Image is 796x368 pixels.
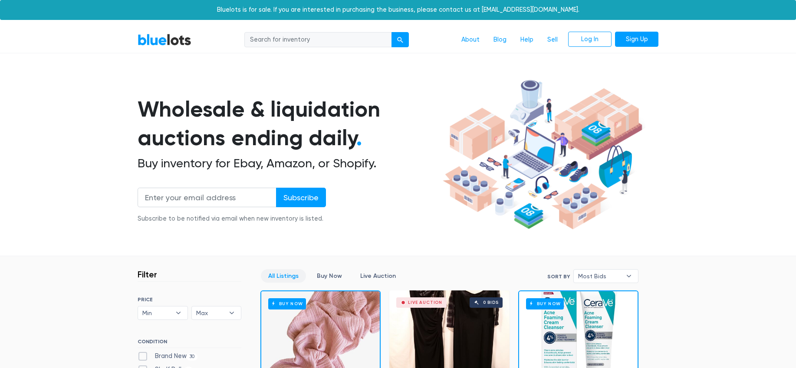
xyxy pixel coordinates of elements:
div: Live Auction [408,300,442,305]
span: Max [196,306,225,319]
a: BlueLots [138,33,191,46]
a: About [454,32,487,48]
a: Help [513,32,540,48]
span: Most Bids [578,270,622,283]
h6: Buy Now [268,298,306,309]
h1: Wholesale & liquidation auctions ending daily [138,95,440,153]
a: Live Auction [353,269,403,283]
a: Log In [568,32,612,47]
span: Min [142,306,171,319]
h6: CONDITION [138,339,241,348]
a: Blog [487,32,513,48]
span: . [356,125,362,151]
label: Brand New [138,352,197,361]
a: Sign Up [615,32,658,47]
a: Buy Now [309,269,349,283]
input: Search for inventory [244,32,392,48]
h3: Filter [138,269,157,280]
a: All Listings [261,269,306,283]
h6: PRICE [138,296,241,303]
div: Subscribe to be notified via email when new inventory is listed. [138,214,326,224]
div: 0 bids [483,300,499,305]
input: Enter your email address [138,188,276,207]
label: Sort By [547,273,570,280]
h6: Buy Now [526,298,564,309]
h2: Buy inventory for Ebay, Amazon, or Shopify. [138,156,440,171]
b: ▾ [223,306,241,319]
a: Sell [540,32,565,48]
b: ▾ [169,306,187,319]
span: 30 [187,353,197,360]
img: hero-ee84e7d0318cb26816c560f6b4441b76977f77a177738b4e94f68c95b2b83dbb.png [440,76,645,234]
input: Subscribe [276,188,326,207]
b: ▾ [620,270,638,283]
